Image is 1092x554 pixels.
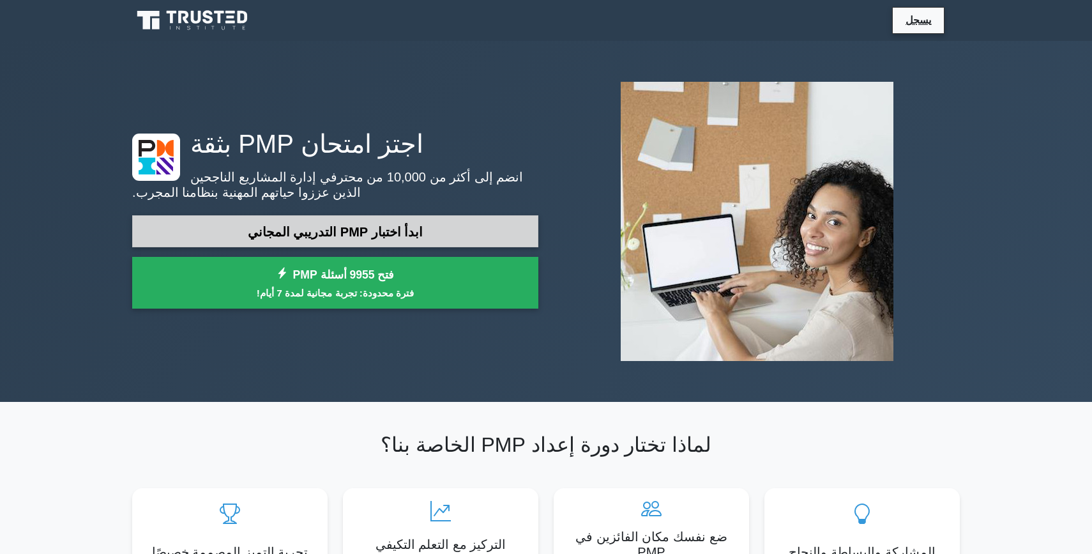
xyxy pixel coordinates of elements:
font: التركيز مع التعلم التكيفي [375,537,506,551]
a: يسجل [898,12,939,28]
font: فتح 9955 أسئلة PMP [293,268,395,281]
font: انضم إلى أكثر من 10,000 من محترفي إدارة المشاريع الناجحين الذين عززوا حياتهم المهنية بنظامنا المجرب. [132,170,523,199]
font: لماذا تختار دورة إعداد PMP الخاصة بنا؟ [381,433,712,456]
font: فترة محدودة: تجربة مجانية لمدة 7 أيام! [257,288,414,298]
font: يسجل [906,15,931,26]
font: اجتز امتحان PMP بثقة [190,130,423,158]
a: فتح 9955 أسئلة PMPفترة محدودة: تجربة مجانية لمدة 7 أيام! [132,257,538,309]
a: ابدأ اختبار PMP التدريبي المجاني [132,215,538,248]
font: ابدأ اختبار PMP التدريبي المجاني [248,225,423,239]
